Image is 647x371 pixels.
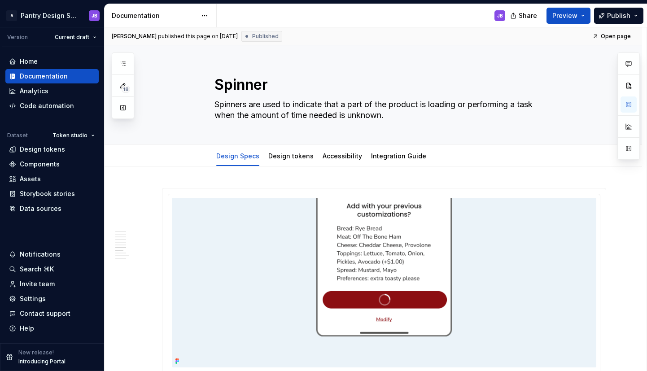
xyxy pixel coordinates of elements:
[18,349,54,356] p: New release!
[5,321,99,336] button: Help
[5,84,99,98] a: Analytics
[55,34,89,41] span: Current draft
[5,157,99,171] a: Components
[20,189,75,198] div: Storybook stories
[21,11,78,20] div: Pantry Design System
[5,54,99,69] a: Home
[213,97,552,122] textarea: Spinners are used to indicate that a part of the product is loading or performing a task when the...
[5,69,99,83] a: Documentation
[112,33,157,40] span: [PERSON_NAME]
[6,10,17,21] div: A
[213,74,552,96] textarea: Spinner
[7,34,28,41] div: Version
[5,201,99,216] a: Data sources
[48,129,99,142] button: Token studio
[594,8,643,24] button: Publish
[20,101,74,110] div: Code automation
[112,11,197,20] div: Documentation
[371,152,426,160] a: Integration Guide
[607,11,630,20] span: Publish
[20,145,65,154] div: Design tokens
[552,11,577,20] span: Preview
[590,30,635,43] a: Open page
[546,8,590,24] button: Preview
[20,175,41,183] div: Assets
[18,358,66,365] p: Introducing Portal
[5,172,99,186] a: Assets
[20,279,55,288] div: Invite team
[367,146,430,165] div: Integration Guide
[5,292,99,306] a: Settings
[20,324,34,333] div: Help
[20,160,60,169] div: Components
[20,250,61,259] div: Notifications
[252,33,279,40] span: Published
[601,33,631,40] span: Open page
[323,152,362,160] a: Accessibility
[519,11,537,20] span: Share
[268,152,314,160] a: Design tokens
[5,262,99,276] button: Search ⌘K
[20,265,54,274] div: Search ⌘K
[216,152,259,160] a: Design Specs
[5,99,99,113] a: Code automation
[92,12,97,19] div: JB
[213,146,263,165] div: Design Specs
[20,57,38,66] div: Home
[506,8,543,24] button: Share
[5,187,99,201] a: Storybook stories
[5,247,99,262] button: Notifications
[20,204,61,213] div: Data sources
[20,309,70,318] div: Contact support
[20,294,46,303] div: Settings
[52,132,87,139] span: Token studio
[122,86,130,93] span: 18
[5,142,99,157] a: Design tokens
[2,6,102,25] button: APantry Design SystemJB
[497,12,503,19] div: JB
[5,277,99,291] a: Invite team
[265,146,317,165] div: Design tokens
[7,132,28,139] div: Dataset
[158,33,238,40] div: published this page on [DATE]
[319,146,366,165] div: Accessibility
[5,306,99,321] button: Contact support
[51,31,101,44] button: Current draft
[20,72,68,81] div: Documentation
[20,87,48,96] div: Analytics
